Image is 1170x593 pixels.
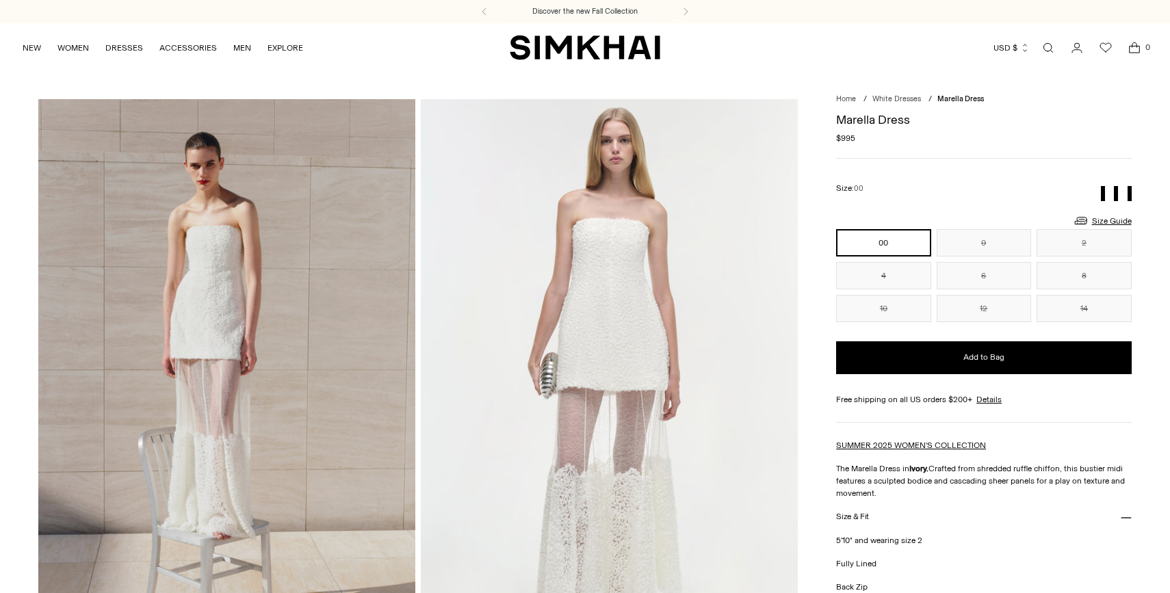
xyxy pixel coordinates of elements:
[928,94,932,105] div: /
[23,33,41,63] a: NEW
[937,229,1031,256] button: 0
[863,94,867,105] div: /
[510,34,660,61] a: SIMKHAI
[836,182,863,195] label: Size:
[1037,229,1131,256] button: 2
[836,440,986,450] a: SUMMER 2025 WOMEN'S COLLECTION
[57,33,89,63] a: WOMEN
[836,229,931,256] button: 00
[268,33,303,63] a: EXPLORE
[937,94,984,103] span: Marella Dress
[993,33,1030,63] button: USD $
[836,114,1131,126] h1: Marella Dress
[1073,212,1132,229] a: Size Guide
[1092,34,1119,62] a: Wishlist
[836,462,1131,499] p: The Marella Dress in Crafted from shredded ruffle chiffon, this bustier midi features a sculpted ...
[1035,34,1062,62] a: Open search modal
[854,184,863,193] span: 00
[836,341,1131,374] button: Add to Bag
[836,534,1131,546] p: 5'10" and wearing size 2
[836,512,869,521] h3: Size & Fit
[1141,41,1154,53] span: 0
[159,33,217,63] a: ACCESSORIES
[836,132,855,144] span: $995
[909,464,928,473] strong: Ivory.
[976,393,1002,406] a: Details
[836,393,1131,406] div: Free shipping on all US orders $200+
[1063,34,1091,62] a: Go to the account page
[1037,295,1131,322] button: 14
[836,499,1131,534] button: Size & Fit
[937,262,1031,289] button: 6
[937,295,1031,322] button: 12
[836,94,1131,105] nav: breadcrumbs
[872,94,921,103] a: White Dresses
[532,6,638,17] a: Discover the new Fall Collection
[836,581,1131,593] p: Back Zip
[836,94,856,103] a: Home
[836,295,931,322] button: 10
[836,557,1131,570] p: Fully Lined
[1121,34,1148,62] a: Open cart modal
[105,33,143,63] a: DRESSES
[963,352,1004,363] span: Add to Bag
[233,33,251,63] a: MEN
[1037,262,1131,289] button: 8
[836,262,931,289] button: 4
